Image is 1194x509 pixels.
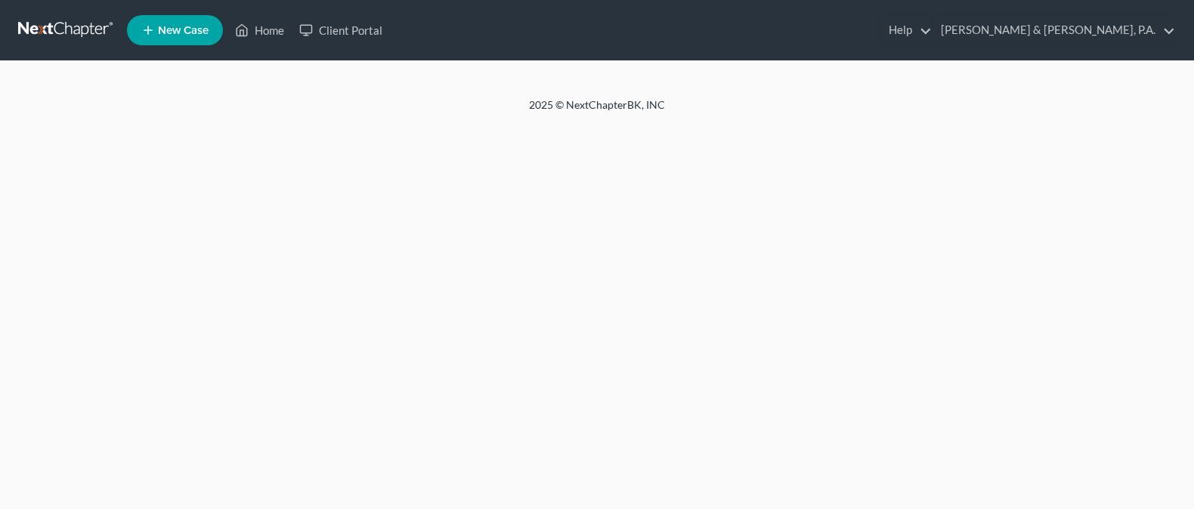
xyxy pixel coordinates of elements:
a: Home [227,17,292,44]
a: Client Portal [292,17,390,44]
a: Help [881,17,932,44]
new-legal-case-button: New Case [127,15,223,45]
div: 2025 © NextChapterBK, INC [166,97,1028,125]
a: [PERSON_NAME] & [PERSON_NAME], P.A. [933,17,1175,44]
